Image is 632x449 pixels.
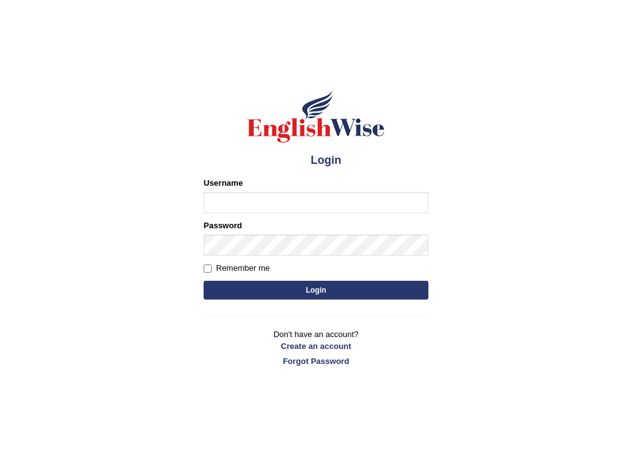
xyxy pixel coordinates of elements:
[204,265,212,273] input: Remember me
[204,151,428,171] h4: Login
[204,219,242,231] label: Password
[204,262,270,275] label: Remember me
[204,281,428,300] button: Login
[204,355,428,367] a: Forgot Password
[245,88,387,144] img: Logo of English Wise sign in for intelligent practice with AI
[204,340,428,352] a: Create an account
[204,328,428,367] p: Don't have an account?
[204,177,243,189] label: Username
